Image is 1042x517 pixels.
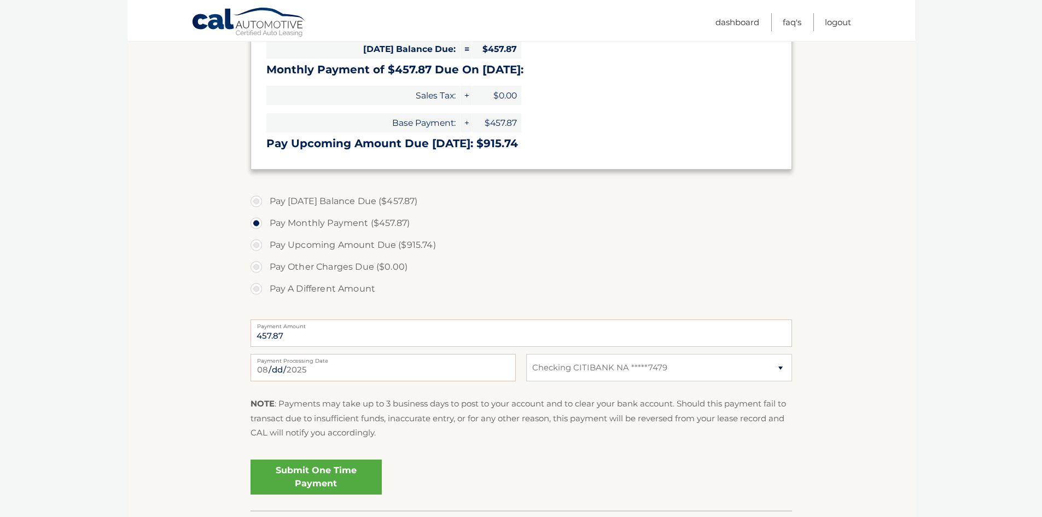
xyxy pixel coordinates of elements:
[251,256,792,278] label: Pay Other Charges Due ($0.00)
[715,13,759,31] a: Dashboard
[251,397,792,440] p: : Payments may take up to 3 business days to post to your account and to clear your bank account....
[266,39,460,59] span: [DATE] Balance Due:
[266,137,776,150] h3: Pay Upcoming Amount Due [DATE]: $915.74
[472,113,521,132] span: $457.87
[461,113,471,132] span: +
[191,7,306,39] a: Cal Automotive
[251,398,275,409] strong: NOTE
[251,234,792,256] label: Pay Upcoming Amount Due ($915.74)
[251,190,792,212] label: Pay [DATE] Balance Due ($457.87)
[783,13,801,31] a: FAQ's
[461,86,471,105] span: +
[251,320,792,347] input: Payment Amount
[472,39,521,59] span: $457.87
[251,278,792,300] label: Pay A Different Amount
[266,63,776,77] h3: Monthly Payment of $457.87 Due On [DATE]:
[251,354,516,381] input: Payment Date
[472,86,521,105] span: $0.00
[266,113,460,132] span: Base Payment:
[266,86,460,105] span: Sales Tax:
[251,212,792,234] label: Pay Monthly Payment ($457.87)
[251,320,792,328] label: Payment Amount
[251,354,516,363] label: Payment Processing Date
[825,13,851,31] a: Logout
[461,39,471,59] span: =
[251,460,382,495] a: Submit One Time Payment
